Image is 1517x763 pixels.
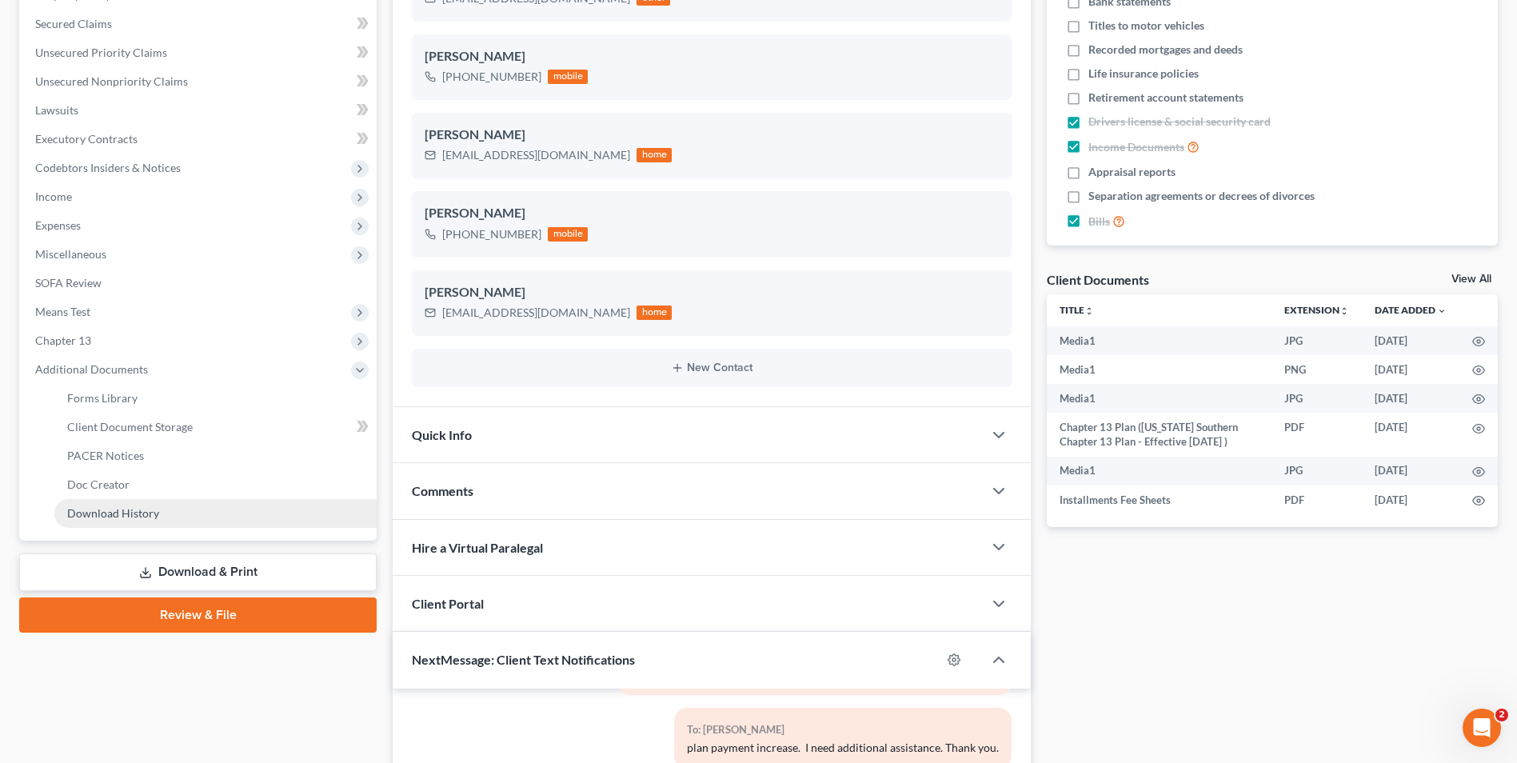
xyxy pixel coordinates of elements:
[1047,355,1271,384] td: Media1
[442,147,630,163] div: [EMAIL_ADDRESS][DOMAIN_NAME]
[1362,413,1459,457] td: [DATE]
[1088,114,1271,130] span: Drivers license & social security card
[442,305,630,321] div: [EMAIL_ADDRESS][DOMAIN_NAME]
[1437,306,1447,316] i: expand_more
[35,132,138,146] span: Executory Contracts
[1495,709,1508,721] span: 2
[22,10,377,38] a: Secured Claims
[67,506,159,520] span: Download History
[35,74,188,88] span: Unsecured Nonpriority Claims
[1047,413,1271,457] td: Chapter 13 Plan ([US_STATE] Southern Chapter 13 Plan - Effective [DATE] )
[1362,384,1459,413] td: [DATE]
[1271,326,1362,355] td: JPG
[425,283,999,302] div: [PERSON_NAME]
[687,740,999,756] div: plan payment increase. I need additional assistance. Thank you.
[35,218,81,232] span: Expenses
[22,38,377,67] a: Unsecured Priority Claims
[1047,271,1149,288] div: Client Documents
[1088,164,1176,180] span: Appraisal reports
[425,47,999,66] div: [PERSON_NAME]
[1271,355,1362,384] td: PNG
[35,46,167,59] span: Unsecured Priority Claims
[412,652,635,667] span: NextMessage: Client Text Notifications
[1362,485,1459,514] td: [DATE]
[1375,304,1447,316] a: Date Added expand_more
[637,306,672,320] div: home
[54,384,377,413] a: Forms Library
[67,420,193,433] span: Client Document Storage
[548,227,588,242] div: mobile
[1271,413,1362,457] td: PDF
[22,67,377,96] a: Unsecured Nonpriority Claims
[22,125,377,154] a: Executory Contracts
[1088,66,1199,82] span: Life insurance policies
[1271,457,1362,485] td: JPG
[1451,274,1491,285] a: View All
[1088,90,1244,106] span: Retirement account statements
[425,204,999,223] div: [PERSON_NAME]
[1088,214,1110,230] span: Bills
[1362,457,1459,485] td: [DATE]
[19,597,377,633] a: Review & File
[1463,709,1501,747] iframe: Intercom live chat
[425,362,999,374] button: New Contact
[412,427,472,442] span: Quick Info
[687,721,999,739] div: To: [PERSON_NAME]
[35,247,106,261] span: Miscellaneous
[548,70,588,84] div: mobile
[1047,326,1271,355] td: Media1
[54,441,377,470] a: PACER Notices
[1088,42,1243,58] span: Recorded mortgages and deeds
[54,470,377,499] a: Doc Creator
[1339,306,1349,316] i: unfold_more
[442,226,541,242] div: [PHONE_NUMBER]
[1362,326,1459,355] td: [DATE]
[637,148,672,162] div: home
[67,449,144,462] span: PACER Notices
[412,483,473,498] span: Comments
[35,362,148,376] span: Additional Documents
[22,269,377,298] a: SOFA Review
[1271,384,1362,413] td: JPG
[67,477,130,491] span: Doc Creator
[22,96,377,125] a: Lawsuits
[1284,304,1349,316] a: Extensionunfold_more
[1362,355,1459,384] td: [DATE]
[35,276,102,290] span: SOFA Review
[1088,188,1315,204] span: Separation agreements or decrees of divorces
[412,540,543,555] span: Hire a Virtual Paralegal
[1084,306,1094,316] i: unfold_more
[1088,139,1184,155] span: Income Documents
[35,161,181,174] span: Codebtors Insiders & Notices
[35,334,91,347] span: Chapter 13
[35,190,72,203] span: Income
[19,553,377,591] a: Download & Print
[35,305,90,318] span: Means Test
[425,126,999,145] div: [PERSON_NAME]
[412,596,484,611] span: Client Portal
[67,391,138,405] span: Forms Library
[1271,485,1362,514] td: PDF
[1088,18,1204,34] span: Titles to motor vehicles
[54,499,377,528] a: Download History
[35,103,78,117] span: Lawsuits
[35,17,112,30] span: Secured Claims
[1047,485,1271,514] td: Installments Fee Sheets
[442,69,541,85] div: [PHONE_NUMBER]
[54,413,377,441] a: Client Document Storage
[1047,457,1271,485] td: Media1
[1060,304,1094,316] a: Titleunfold_more
[1047,384,1271,413] td: Media1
